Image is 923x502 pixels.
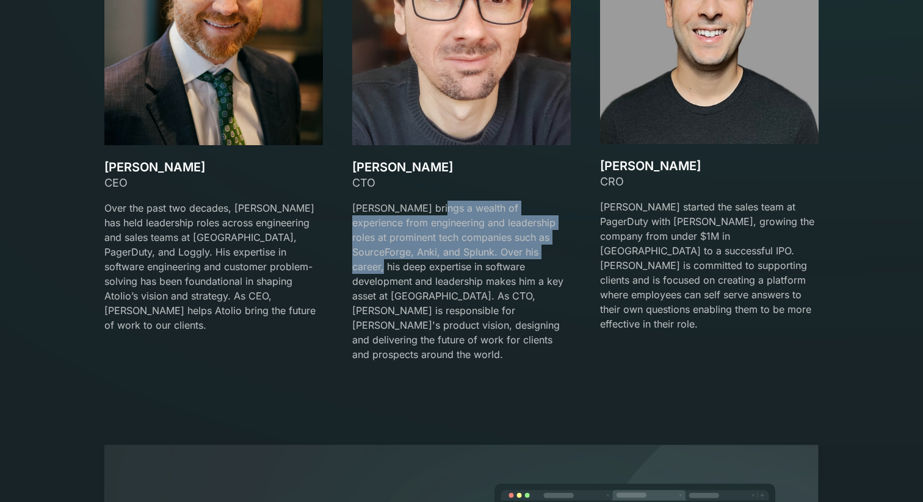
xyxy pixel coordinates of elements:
iframe: Chat Widget [862,443,923,502]
p: [PERSON_NAME] brings a wealth of experience from engineering and leadership roles at prominent te... [352,201,571,362]
h3: [PERSON_NAME] [104,160,323,174]
div: CRO [600,173,819,190]
div: CTO [352,174,571,191]
p: Over the past two decades, [PERSON_NAME] has held leadership roles across engineering and sales t... [104,201,323,332]
div: CEO [104,174,323,191]
h3: [PERSON_NAME] [352,160,571,174]
p: [PERSON_NAME] started the sales team at PagerDuty with [PERSON_NAME], growing the company from un... [600,199,819,331]
h3: [PERSON_NAME] [600,159,819,173]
